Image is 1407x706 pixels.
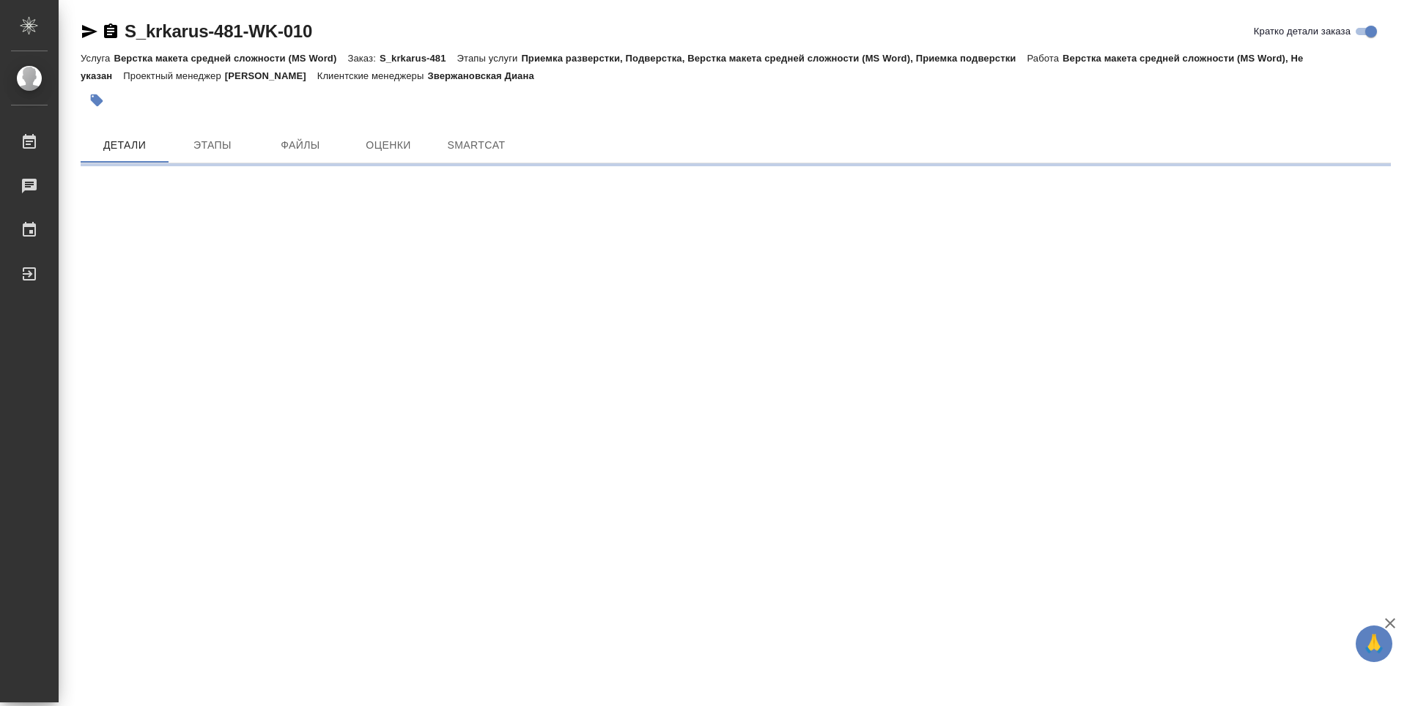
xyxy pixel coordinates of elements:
p: Звержановская Диана [427,70,544,81]
span: SmartCat [441,136,512,155]
p: [PERSON_NAME] [225,70,317,81]
a: S_krkarus-481-WK-010 [125,21,312,41]
span: 🙏 [1362,628,1386,659]
p: Верстка макета средней сложности (MS Word) [114,53,347,64]
button: Добавить тэг [81,84,113,116]
p: Этапы услуги [457,53,522,64]
p: Услуга [81,53,114,64]
button: 🙏 [1356,625,1392,662]
span: Оценки [353,136,424,155]
p: S_krkarus-481 [380,53,457,64]
span: Детали [89,136,160,155]
p: Работа [1027,53,1063,64]
button: Скопировать ссылку [102,23,119,40]
span: Кратко детали заказа [1254,24,1351,39]
p: Приемка разверстки, Подверстка, Верстка макета средней сложности (MS Word), Приемка подверстки [521,53,1027,64]
p: Клиентские менеджеры [317,70,428,81]
p: Проектный менеджер [123,70,224,81]
span: Файлы [265,136,336,155]
button: Скопировать ссылку для ЯМессенджера [81,23,98,40]
span: Этапы [177,136,248,155]
p: Заказ: [347,53,379,64]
